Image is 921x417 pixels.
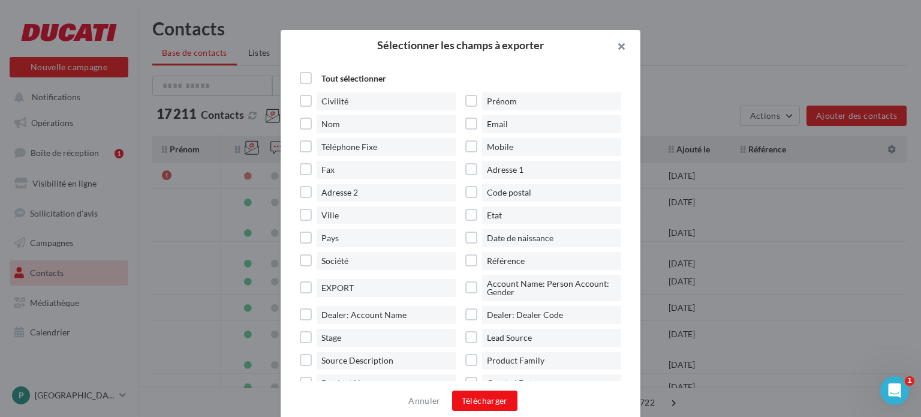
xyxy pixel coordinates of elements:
span: Code postal [482,184,621,202]
span: Created Date [482,374,621,392]
span: Pays [317,229,456,247]
span: 1 [905,376,914,386]
span: Adresse 1 [482,161,621,179]
span: Dealer: Account Name [317,306,456,324]
span: Civilité [317,92,456,110]
span: Dealer: Dealer Code [482,306,621,324]
span: Product Family [482,352,621,370]
span: Stage [317,329,456,347]
span: Adresse 2 [317,184,456,202]
span: Email [482,115,621,133]
span: Source Description [317,352,456,370]
iframe: Intercom live chat [880,376,909,405]
span: Société [317,252,456,270]
span: Date de naissance [482,229,621,247]
span: Lead Source [482,329,621,347]
h2: Sélectionner les champs à exporter [300,40,621,50]
span: EXPORT [317,279,456,297]
span: Téléphone Fixe [317,138,456,156]
span: Nom [317,115,456,133]
span: Fax [317,161,456,179]
span: Etat [482,206,621,224]
span: Prénom [482,92,621,110]
span: Ville [317,206,456,224]
span: Référence [482,252,621,270]
button: Télécharger [452,391,517,411]
span: Mobile [482,138,621,156]
span: Tout sélectionner [317,70,391,88]
span: Product Name [317,374,456,392]
button: Annuler [404,394,445,408]
span: Account Name: Person Account: Gender [482,275,621,301]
